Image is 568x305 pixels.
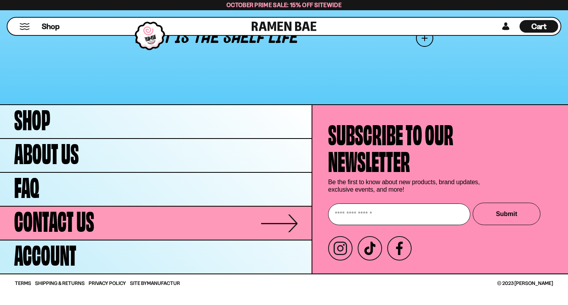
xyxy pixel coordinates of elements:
h4: Subscribe to our newsletter [328,119,453,173]
span: Shop [14,104,50,131]
a: Terms [15,281,31,286]
a: Manufactur [147,280,180,286]
input: Enter your email [328,203,470,225]
span: © 2023 [PERSON_NAME] [497,281,553,286]
span: FAQ [14,172,39,199]
span: Cart [531,22,547,31]
span: Contact Us [14,206,94,233]
button: Mobile Menu Trigger [19,23,30,30]
span: Site By [130,281,180,286]
a: Shipping & Returns [35,281,85,286]
a: Shop [42,20,59,33]
p: Be the first to know about new products, brand updates, exclusive events, and more! [328,178,486,193]
span: Account [14,240,76,266]
a: Privacy Policy [89,281,126,286]
button: Submit [473,203,540,225]
div: Cart [520,18,558,35]
span: Shop [42,21,59,32]
span: October Prime Sale: 15% off Sitewide [226,1,342,9]
span: About Us [14,138,79,165]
